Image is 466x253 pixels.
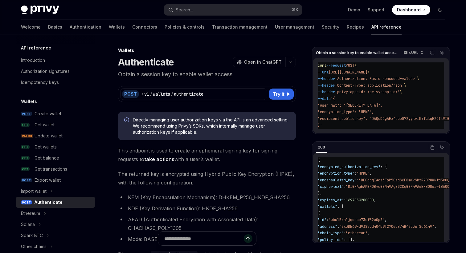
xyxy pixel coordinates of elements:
span: , [434,224,436,229]
div: Ethereum [21,210,40,217]
span: --header [318,83,335,88]
span: POST [21,112,32,116]
div: 200 [316,144,327,151]
a: Authentication [70,20,101,34]
span: Try it [273,90,284,98]
span: , [374,198,376,203]
span: GET [21,123,30,127]
a: Connectors [132,20,157,34]
span: , [367,231,370,235]
span: \ [404,83,406,88]
span: The returned key is encrypted using Hybrid Public Key Encryption (HPKE), with the following confi... [118,170,296,187]
li: AEAD (Authenticated Encryption with Associated Data): CHACHA20_POLY1305 [118,215,296,232]
button: Search...⌘K [164,4,302,15]
a: GETGet wallet [16,119,95,130]
div: Search... [176,6,193,14]
a: Idempotency keys [16,77,95,88]
a: Security [322,20,339,34]
span: "ciphertext" [318,184,344,189]
span: \ [367,70,370,75]
button: Toggle dark mode [435,5,445,15]
span: "id" [318,217,326,222]
span: Directly managing user authorization keys via the API is an advanced setting. We recommend using ... [133,117,290,135]
a: GETGet wallets [16,141,95,152]
span: "encrypted_authorization_key" [318,164,380,169]
div: authenticate [174,91,203,97]
div: v1 [144,91,149,97]
span: GET [21,156,30,160]
span: : [337,224,339,229]
div: Spark BTC [21,232,43,239]
button: Spark BTC [16,230,95,241]
span: [URL][DOMAIN_NAME] [329,70,367,75]
span: "encapsulated_key" [318,178,357,183]
span: "encryption_type": "HPKE", [318,109,374,114]
span: : [354,171,357,176]
span: GET [21,167,30,172]
div: / [150,91,152,97]
div: Authorization signatures [21,68,70,75]
span: "expires_at" [318,198,344,203]
span: --url [318,70,329,75]
span: Obtain a session key to enable wallet access. [316,50,398,55]
div: Get wallet [35,121,55,128]
a: Introduction [16,55,95,66]
span: --header [318,89,335,94]
a: GETGet balance [16,152,95,164]
div: Get transactions [35,165,67,173]
span: "policy_ids" [318,237,344,242]
span: "ethereum" [346,231,367,235]
a: Authorization signatures [16,66,95,77]
span: \ [354,63,357,68]
span: "chain_type" [318,231,344,235]
button: Copy the contents from the code block [428,144,436,152]
span: : [357,178,359,183]
span: , [370,171,372,176]
a: GETGet transactions [16,164,95,175]
button: Ask AI [438,49,446,57]
p: Obtain a session key to enable wallet access. [118,70,296,79]
span: Open in ChatGPT [244,59,282,65]
div: POST [122,90,139,98]
span: GET [21,145,30,149]
button: Ethereum [16,208,95,219]
button: Try it [269,89,294,100]
span: "encryption_type" [318,171,354,176]
span: --data [318,96,331,101]
a: Welcome [21,20,41,34]
a: Transaction management [212,20,268,34]
a: Recipes [347,20,364,34]
h5: API reference [21,44,51,52]
span: { [318,158,320,163]
a: Wallets [109,20,125,34]
span: : { [380,164,387,169]
span: '{ [331,96,335,101]
span: : [ [337,204,344,209]
a: Basics [48,20,62,34]
button: Other chains [16,241,95,252]
a: API reference [371,20,402,34]
div: / [171,91,173,97]
span: 'Content-Type: application/json' [335,83,404,88]
button: Import wallet [16,186,95,197]
a: Policies & controls [165,20,205,34]
h1: Authenticate [118,57,174,68]
button: Solana [16,219,95,230]
span: ⌘ K [292,7,298,12]
li: KDF (Key Derivation Function): HKDF_SHA256 [118,204,296,213]
a: Demo [348,7,360,13]
a: POSTExport wallet [16,175,95,186]
li: KEM (Key Encapsulation Mechanism): DHKEM_P256_HKDF_SHA256 [118,193,296,202]
img: dark logo [21,6,59,14]
input: Ask a question... [164,232,244,245]
div: Idempotency keys [21,79,59,86]
span: : [344,184,346,189]
button: Open in ChatGPT [233,57,285,67]
span: : [344,198,346,203]
span: }' [318,123,322,128]
span: : [], [344,237,354,242]
button: cURL [400,48,426,58]
button: Ask AI [438,144,446,152]
p: cURL [409,50,419,55]
span: 'privy-app-id: <privy-app-id>' [335,89,400,94]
